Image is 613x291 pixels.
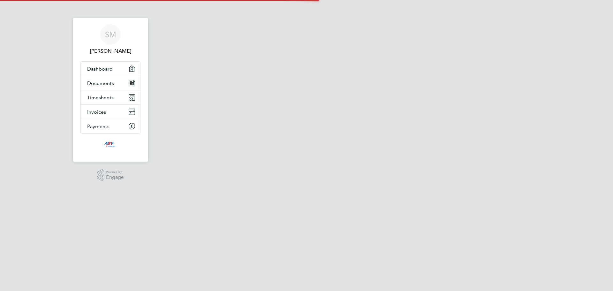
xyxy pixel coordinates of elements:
[80,140,140,150] a: Go to home page
[87,95,114,101] span: Timesheets
[87,80,114,86] span: Documents
[87,123,110,129] span: Payments
[106,175,124,180] span: Engage
[80,47,140,55] span: Sikandar Mahmood
[73,18,148,162] nav: Main navigation
[81,105,140,119] a: Invoices
[80,24,140,55] a: SM[PERSON_NAME]
[106,169,124,175] span: Powered by
[81,90,140,104] a: Timesheets
[87,109,106,115] span: Invoices
[102,140,120,150] img: mmpconsultancy-logo-retina.png
[81,76,140,90] a: Documents
[97,169,124,181] a: Powered byEngage
[87,66,113,72] span: Dashboard
[105,30,116,39] span: SM
[81,62,140,76] a: Dashboard
[81,119,140,133] a: Payments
